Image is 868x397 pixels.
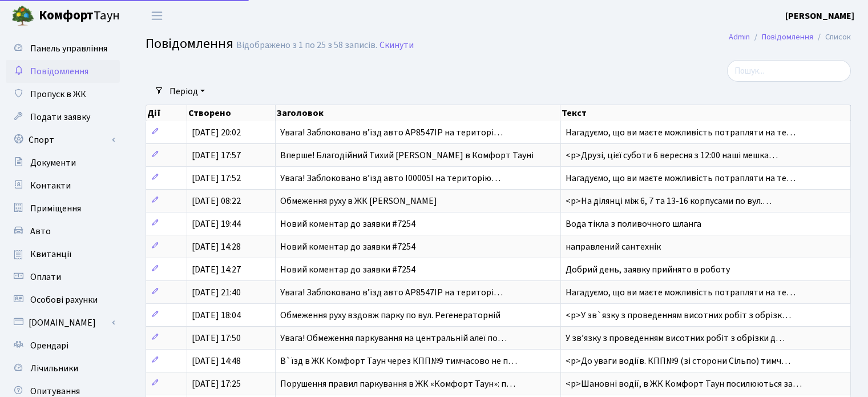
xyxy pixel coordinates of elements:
[192,309,241,322] span: [DATE] 18:04
[566,240,661,253] span: направлений сантехнік
[30,88,86,101] span: Пропуск в ЖК
[30,225,51,238] span: Авто
[192,240,241,253] span: [DATE] 14:28
[30,111,90,123] span: Подати заявку
[6,129,120,151] a: Спорт
[280,149,534,162] span: Вперше! Благодійний Тихий [PERSON_NAME] в Комфорт Тауні
[6,60,120,83] a: Повідомлення
[280,309,500,322] span: Обмеження руху вздовж парку по вул. Регенераторній
[30,339,68,352] span: Орендарі
[560,105,850,121] th: Текст
[280,218,415,230] span: Новий коментар до заявки #7254
[280,263,415,276] span: Новий коментар до заявки #7254
[30,362,78,375] span: Лічильники
[39,6,120,26] span: Таун
[566,195,772,207] span: <p>На ділянці між 6, 7 та 13-16 корпусами по вул.…
[280,286,503,299] span: Увага! Заблоковано вʼїзд авто АР8547ІР на територі…
[30,202,81,215] span: Приміщення
[280,332,507,344] span: Увага! Обмеження паркування на центральній алеї по…
[165,82,209,101] a: Період
[30,42,107,55] span: Панель управління
[30,65,88,78] span: Повідомлення
[192,126,241,139] span: [DATE] 20:02
[192,332,241,344] span: [DATE] 17:50
[192,172,241,185] span: [DATE] 17:52
[566,218,701,230] span: Вода тікла з поливочного шланга
[143,6,171,25] button: Переключити навігацію
[30,157,76,169] span: Документи
[187,105,276,121] th: Створено
[566,172,796,185] span: Нагадуємо, що ви маєте можливість потрапляти на те…
[39,6,94,25] b: Комфорт
[6,106,120,129] a: Подати заявку
[192,355,241,367] span: [DATE] 14:48
[146,34,233,54] span: Повідомлення
[566,263,730,276] span: Добрий день, заявку прийнято в роботу
[566,286,796,299] span: Нагадуємо, що ви маєте можливість потрапляти на те…
[6,151,120,174] a: Документи
[566,149,778,162] span: <p>Друзі, цієї суботи 6 вересня з 12:00 наші мешка…
[276,105,561,121] th: Заголовок
[729,31,750,43] a: Admin
[280,126,503,139] span: Увага! Заблоковано вʼїзд авто АР8547ІР на територі…
[566,378,802,390] span: <p>Шановні водії, в ЖК Комфорт Таун посилюються за…
[712,25,868,49] nav: breadcrumb
[6,243,120,266] a: Квитанції
[30,271,61,283] span: Оплати
[30,294,98,306] span: Особові рахунки
[192,263,241,276] span: [DATE] 14:27
[566,126,796,139] span: Нагадуємо, що ви маєте можливість потрапляти на те…
[566,309,791,322] span: <p>У зв`язку з проведенням висотних робіт з обрізк…
[280,355,517,367] span: В`їзд в ЖК Комфорт Таун через КПП№9 тимчасово не п…
[6,311,120,334] a: [DOMAIN_NAME]
[30,179,71,192] span: Контакти
[192,378,241,390] span: [DATE] 17:25
[30,248,72,260] span: Квитанції
[236,40,377,51] div: Відображено з 1 по 25 з 58 записів.
[280,240,415,253] span: Новий коментар до заявки #7254
[192,195,241,207] span: [DATE] 08:22
[6,197,120,220] a: Приміщення
[192,149,241,162] span: [DATE] 17:57
[6,37,120,60] a: Панель управління
[566,332,785,344] span: У звʼязку з проведенням висотних робіт з обрізки д…
[380,40,414,51] a: Скинути
[727,60,851,82] input: Пошук...
[192,218,241,230] span: [DATE] 19:44
[6,266,120,288] a: Оплати
[146,105,187,121] th: Дії
[813,31,851,43] li: Список
[192,286,241,299] span: [DATE] 21:40
[6,288,120,311] a: Особові рахунки
[280,195,437,207] span: Обмеження руху в ЖК [PERSON_NAME]
[280,172,500,185] span: Увага! Заблоковано вʼїзд авто І00005І на територію…
[6,334,120,357] a: Орендарі
[566,355,790,367] span: <p>До уваги водіїв. КПП№9 (зі сторони Сільпо) тимч…
[280,378,515,390] span: Порушення правил паркування в ЖК «Комфорт Таун»: п…
[11,5,34,27] img: logo.png
[6,220,120,243] a: Авто
[6,174,120,197] a: Контакти
[6,83,120,106] a: Пропуск в ЖК
[6,357,120,380] a: Лічильники
[785,10,854,22] b: [PERSON_NAME]
[762,31,813,43] a: Повідомлення
[785,9,854,23] a: [PERSON_NAME]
